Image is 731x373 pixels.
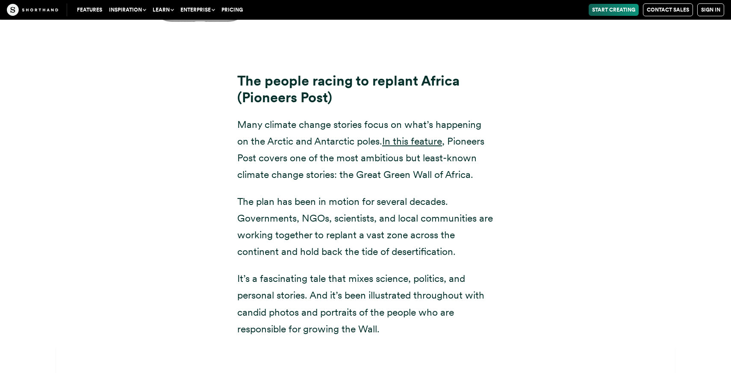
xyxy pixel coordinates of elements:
button: Enterprise [177,4,218,16]
a: Start Creating [589,4,639,16]
strong: The people racing to replant Africa (Pioneers Post) [237,72,460,106]
a: In this feature [382,135,442,147]
a: Contact Sales [643,3,693,16]
a: Features [74,4,106,16]
p: It’s a fascinating tale that mixes science, politics, and personal stories. And it’s been illustr... [237,270,494,337]
button: Inspiration [106,4,149,16]
button: Learn [149,4,177,16]
p: The plan has been in motion for several decades. Governments, NGOs, scientists, and local communi... [237,193,494,260]
a: Sign in [697,3,724,16]
img: The Craft [7,4,58,16]
a: Pricing [218,4,246,16]
p: Many climate change stories focus on what’s happening on the Arctic and Antarctic poles. , Pionee... [237,116,494,183]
